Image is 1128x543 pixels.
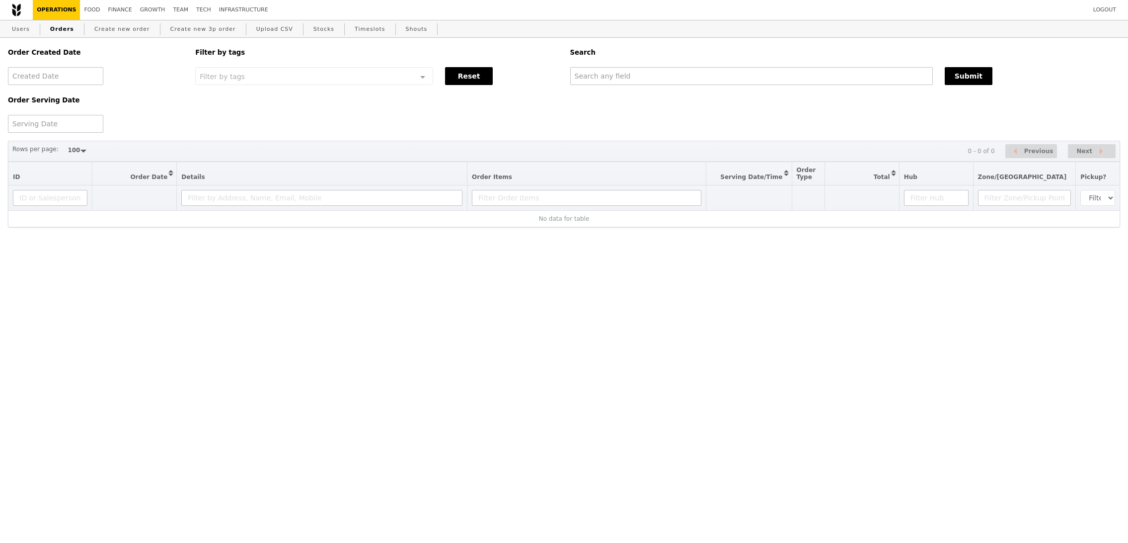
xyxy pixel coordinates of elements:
[46,20,78,38] a: Orders
[200,72,245,81] span: Filter by tags
[8,115,103,133] input: Serving Date
[252,20,297,38] a: Upload CSV
[8,96,183,104] h5: Order Serving Date
[166,20,240,38] a: Create new 3p order
[978,174,1067,181] span: Zone/[GEOGRAPHIC_DATA]
[13,190,87,206] input: ID or Salesperson name
[1024,145,1053,157] span: Previous
[945,67,992,85] button: Submit
[1068,144,1116,159] button: Next
[13,174,20,181] span: ID
[904,174,917,181] span: Hub
[8,67,103,85] input: Created Date
[13,215,1115,222] div: No data for table
[472,174,512,181] span: Order Items
[402,20,432,38] a: Shouts
[181,174,205,181] span: Details
[8,49,183,56] h5: Order Created Date
[1076,145,1092,157] span: Next
[472,190,701,206] input: Filter Order Items
[181,190,462,206] input: Filter by Address, Name, Email, Mobile
[570,67,933,85] input: Search any field
[904,190,969,206] input: Filter Hub
[968,148,994,155] div: 0 - 0 of 0
[978,190,1071,206] input: Filter Zone/Pickup Point
[1080,174,1106,181] span: Pickup?
[8,20,34,38] a: Users
[12,144,59,154] label: Rows per page:
[195,49,558,56] h5: Filter by tags
[797,167,816,181] span: Order Type
[570,49,1121,56] h5: Search
[1005,144,1057,159] button: Previous
[351,20,389,38] a: Timeslots
[90,20,154,38] a: Create new order
[445,67,493,85] button: Reset
[309,20,338,38] a: Stocks
[12,3,21,16] img: Grain logo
